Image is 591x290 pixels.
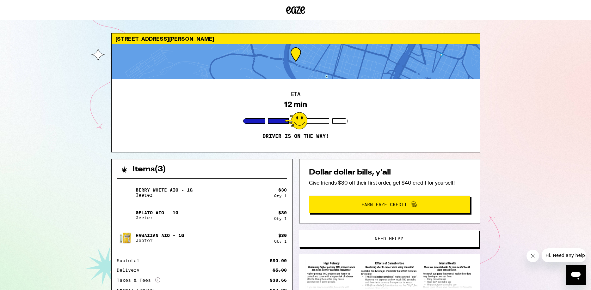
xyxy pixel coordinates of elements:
h2: Dollar dollar bills, y'all [309,169,470,176]
img: SB 540 Brochure preview [305,260,474,290]
div: Qty: 1 [274,239,287,243]
p: Jeeter [136,238,184,243]
button: Earn Eaze Credit [309,196,470,213]
p: Gelato AIO - 1g [136,210,178,215]
span: Hi. Need any help? [4,4,46,9]
div: Qty: 1 [274,216,287,221]
img: Hawaiian AIO - 1g [117,229,134,247]
div: $ 30 [278,210,287,215]
span: Earn Eaze Credit [361,202,407,207]
div: Delivery [117,268,144,272]
div: Subtotal [117,258,144,263]
p: Give friends $30 off their first order, get $40 credit for yourself! [309,180,470,186]
iframe: Message from company [542,248,586,262]
h2: ETA [291,92,300,97]
div: $30.66 [270,278,287,282]
p: Driver is on the way! [262,133,329,139]
iframe: Button to launch messaging window [566,265,586,285]
img: Berry White AIO - 1g [117,184,134,201]
div: [STREET_ADDRESS][PERSON_NAME] [112,33,480,44]
div: $ 30 [278,233,287,238]
img: Gelato AIO - 1g [117,206,134,224]
iframe: Close message [526,250,539,262]
div: $5.00 [273,268,287,272]
div: Qty: 1 [274,194,287,198]
h2: Items ( 3 ) [132,166,166,173]
button: Need help? [299,230,479,247]
p: Jeeter [136,215,178,220]
div: 12 min [284,100,307,109]
div: $90.00 [270,258,287,263]
p: Hawaiian AIO - 1g [136,233,184,238]
div: $ 30 [278,187,287,192]
p: Berry White AIO - 1g [136,187,193,192]
span: Need help? [375,236,403,241]
div: Taxes & Fees [117,277,160,283]
p: Jeeter [136,192,193,198]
